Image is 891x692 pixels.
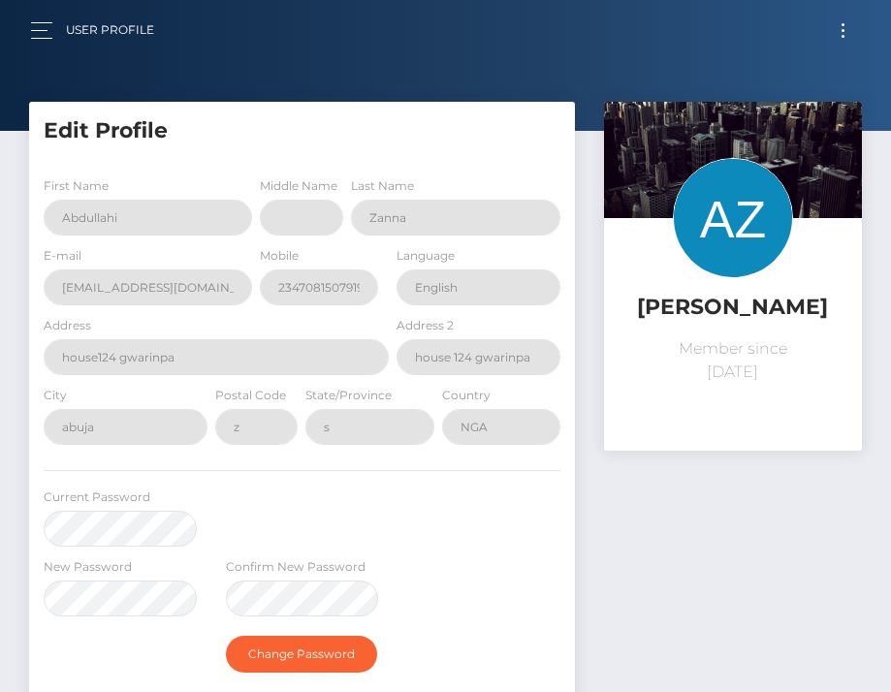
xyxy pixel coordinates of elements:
[351,177,414,195] label: Last Name
[825,17,861,44] button: Toggle navigation
[260,247,299,265] label: Mobile
[44,558,132,576] label: New Password
[305,387,392,404] label: State/Province
[619,293,847,323] h5: [PERSON_NAME]
[397,247,455,265] label: Language
[397,317,454,334] label: Address 2
[44,317,91,334] label: Address
[619,337,847,384] p: Member since [DATE]
[44,247,81,265] label: E-mail
[44,116,560,146] h5: Edit Profile
[44,488,150,506] label: Current Password
[215,387,286,404] label: Postal Code
[260,177,337,195] label: Middle Name
[442,387,491,404] label: Country
[604,102,862,274] img: ...
[44,387,67,404] label: City
[226,636,377,673] button: Change Password
[226,558,366,576] label: Confirm New Password
[44,177,109,195] label: First Name
[66,10,154,50] a: User Profile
